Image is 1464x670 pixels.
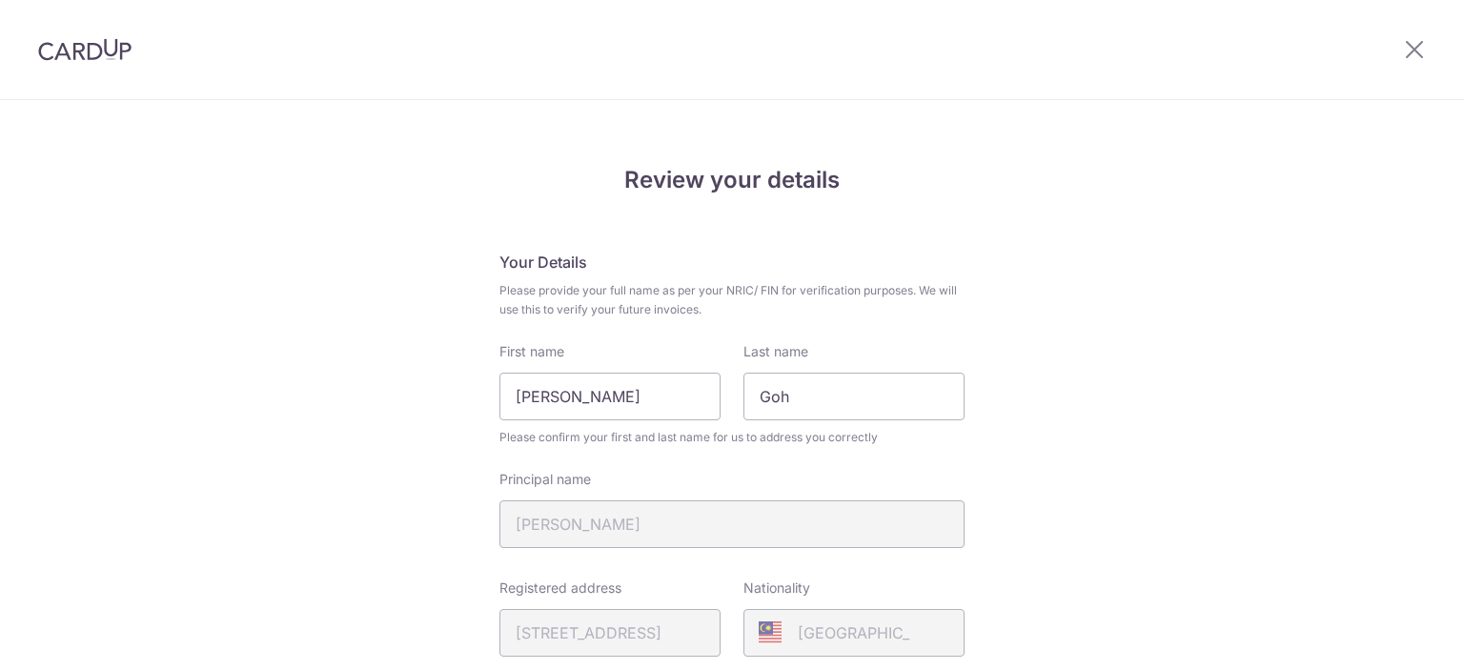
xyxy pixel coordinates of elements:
[743,579,810,598] label: Nationality
[499,163,965,197] h4: Review your details
[499,373,721,420] input: First Name
[743,373,965,420] input: Last name
[499,579,621,598] label: Registered address
[499,470,591,489] label: Principal name
[499,281,965,319] span: Please provide your full name as per your NRIC/ FIN for verification purposes. We will use this t...
[743,342,808,361] label: Last name
[499,251,965,274] h5: Your Details
[499,428,965,447] span: Please confirm your first and last name for us to address you correctly
[38,38,132,61] img: CardUp
[499,342,564,361] label: First name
